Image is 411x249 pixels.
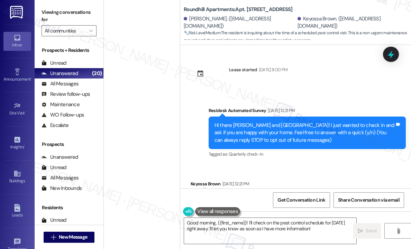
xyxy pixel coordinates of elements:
div: Keyossa Brown [191,180,249,190]
div: Unread [42,164,66,171]
div: Unanswered [42,154,78,161]
a: Inbox [3,32,31,50]
i:  [89,28,93,34]
a: Leads [3,202,31,221]
button: Send [353,223,381,239]
button: New Message [44,232,95,243]
span: : The resident is inquiring about the time of a scheduled pest control visit. This is a non-urgen... [184,29,411,44]
a: Site Visit • [3,100,31,119]
div: Hi there [PERSON_NAME] and [GEOGRAPHIC_DATA]! I just wanted to check in and ask if you are happy ... [214,122,395,144]
a: Buildings [3,168,31,186]
textarea: Good morning, {{first_name}}! I'll check on the pest control schedule for [DATE] right away. I'll... [184,218,356,244]
div: Unanswered [42,70,78,77]
i:  [51,234,56,240]
div: Unread [42,216,66,224]
i:  [396,228,401,234]
span: Quarterly check-in [229,151,263,157]
div: [DATE] 8:00 PM [257,66,288,73]
div: Prospects + Residents [35,47,103,54]
div: WO Follow-ups [42,111,84,119]
span: • [25,110,26,114]
span: Share Conversation via email [338,196,400,204]
div: Prospects [35,141,103,148]
a: Insights • [3,134,31,153]
div: Keyossa Brown. ([EMAIL_ADDRESS][DOMAIN_NAME]) [298,15,406,30]
input: All communities [45,25,85,36]
span: Get Conversation Link [277,196,325,204]
img: ResiDesk Logo [10,6,24,19]
div: Escalate [42,122,68,129]
div: Tagged as: [209,149,406,159]
div: Review follow-ups [42,91,90,98]
span: Send [366,227,376,234]
label: Viewing conversations for [42,7,97,25]
span: • [31,76,32,81]
div: [PERSON_NAME]. ([EMAIL_ADDRESS][DOMAIN_NAME]) [184,15,296,30]
div: All Messages [42,80,79,87]
button: Share Conversation via email [334,192,404,208]
span: • [24,144,25,148]
span: New Message [59,233,87,241]
div: Residents [35,204,103,211]
div: Lease started [229,66,257,73]
div: [DATE] 12:21 PM [266,107,295,114]
div: Unread [42,59,66,67]
div: All Messages [42,174,79,182]
div: Maintenance [42,101,80,108]
div: New Inbounds [42,185,82,192]
b: Roundhill Apartments: Apt. [STREET_ADDRESS] [184,6,293,13]
strong: 🔧 Risk Level: Medium [184,30,220,36]
button: Get Conversation Link [273,192,330,208]
div: Residesk Automated Survey [209,107,406,117]
i:  [358,228,363,234]
div: (20) [90,68,103,79]
div: [DATE] 12:21 PM [221,180,249,187]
